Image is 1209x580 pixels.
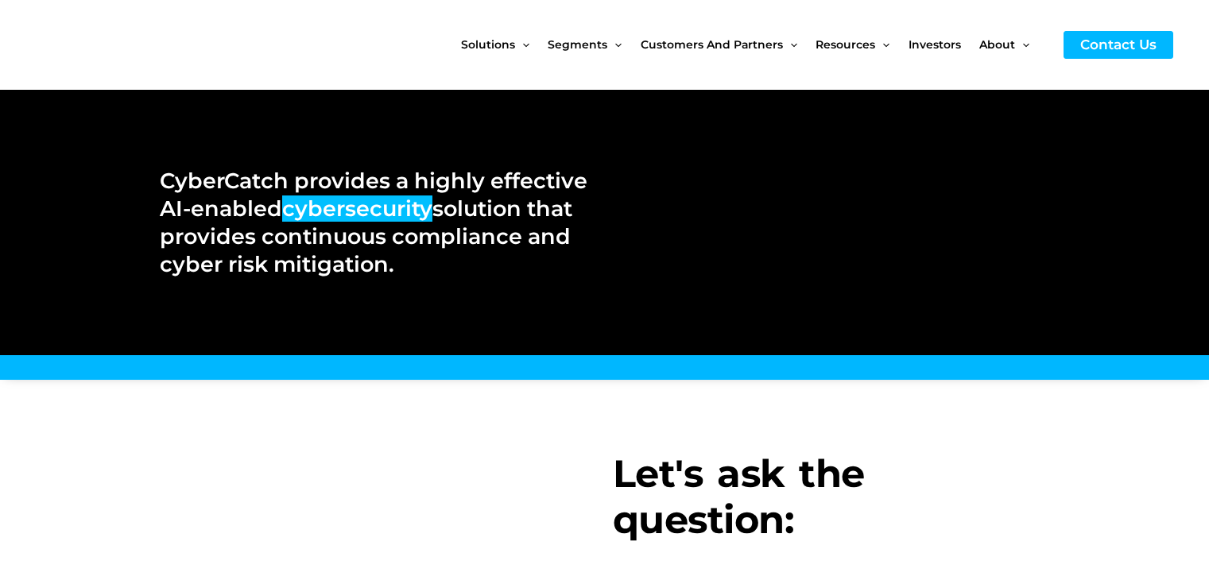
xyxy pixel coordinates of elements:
[1064,31,1173,59] a: Contact Us
[282,195,432,222] em: cybersecurity
[641,11,783,78] span: Customers and Partners
[1015,11,1029,78] span: Menu Toggle
[816,11,875,78] span: Resources
[909,11,961,78] span: Investors
[160,167,588,278] h2: CyberCatch provides a highly effective AI-enabled solution that provides continuous compliance an...
[28,12,219,78] img: CyberCatch
[607,11,622,78] span: Menu Toggle
[875,11,889,78] span: Menu Toggle
[783,11,797,78] span: Menu Toggle
[909,11,979,78] a: Investors
[515,11,529,78] span: Menu Toggle
[461,11,515,78] span: Solutions
[613,451,1050,543] h3: Let's ask the question:
[461,11,1048,78] nav: Site Navigation: New Main Menu
[979,11,1015,78] span: About
[548,11,607,78] span: Segments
